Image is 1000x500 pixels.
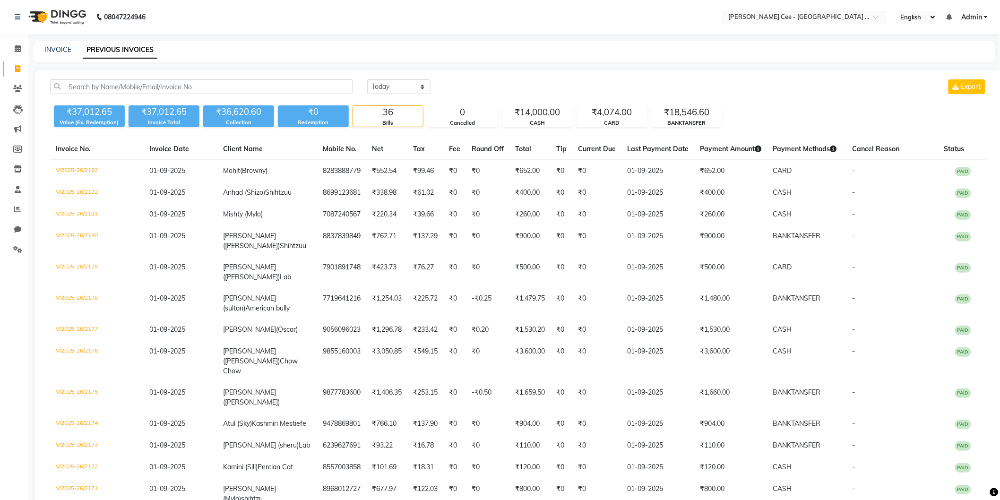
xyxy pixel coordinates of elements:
span: 01-09-2025 [149,210,185,218]
td: 8557003858 [318,457,367,478]
img: logo [24,4,89,30]
span: 01-09-2025 [149,419,185,428]
span: Last Payment Date [628,145,689,153]
span: Mobile No. [323,145,357,153]
span: [PERSON_NAME] [224,325,276,334]
td: 01-09-2025 [622,204,695,225]
td: ₹0 [444,160,466,182]
span: CARD [773,263,792,271]
td: ₹0 [444,288,466,319]
td: ₹18.31 [408,457,444,478]
span: 01-09-2025 [149,325,185,334]
span: CASH [773,188,792,197]
td: 01-09-2025 [622,160,695,182]
div: 36 [353,106,423,119]
span: Client Name [224,145,263,153]
span: 01-09-2025 [149,484,185,493]
span: - [853,388,855,397]
td: ₹1,660.00 [695,382,767,413]
span: BANKTANSFER [773,441,821,449]
td: ₹0 [444,204,466,225]
td: ₹225.72 [408,288,444,319]
span: PAID [955,347,971,357]
span: Cancel Reason [853,145,900,153]
input: Search by Name/Mobile/Email/Invoice No [50,79,353,94]
span: PAID [955,232,971,241]
td: ₹0 [551,413,573,435]
td: ₹0 [444,341,466,382]
td: V/2025-26/2182 [50,182,144,204]
a: INVOICE [44,45,71,54]
td: ₹0 [551,341,573,382]
td: 9478869801 [318,413,367,435]
td: ₹99.46 [408,160,444,182]
td: ₹3,600.00 [695,341,767,382]
td: ₹0 [573,413,622,435]
td: ₹904.00 [510,413,551,435]
span: PAID [955,326,971,335]
td: -₹0.25 [466,288,510,319]
td: ₹0 [573,319,622,341]
td: V/2025-26/2174 [50,413,144,435]
span: - [853,484,855,493]
td: ₹0 [573,288,622,319]
td: V/2025-26/2176 [50,341,144,382]
div: Invoice Total [129,119,199,127]
div: 0 [428,106,498,119]
td: 7719641216 [318,288,367,319]
span: - [853,263,855,271]
td: ₹0 [551,457,573,478]
span: Mishty (Mylo) [224,210,263,218]
td: ₹0 [551,288,573,319]
td: ₹0 [573,382,622,413]
td: ₹652.00 [510,160,551,182]
td: ₹0 [466,457,510,478]
td: ₹0 [466,225,510,257]
td: ₹0 [551,225,573,257]
span: Invoice Date [149,145,189,153]
td: ₹39.66 [408,204,444,225]
td: ₹0 [444,413,466,435]
td: ₹101.69 [367,457,408,478]
span: - [853,441,855,449]
td: ₹260.00 [695,204,767,225]
span: Lab [299,441,310,449]
span: BANKTANSFER [773,388,821,397]
span: 01-09-2025 [149,232,185,240]
td: ₹110.00 [510,435,551,457]
td: ₹0 [551,160,573,182]
td: ₹220.34 [367,204,408,225]
span: - [853,347,855,355]
span: Payment Methods [773,145,837,153]
span: 01-09-2025 [149,188,185,197]
td: ₹0 [444,457,466,478]
span: PAID [955,420,971,429]
span: 01-09-2025 [149,347,185,355]
td: ₹0 [466,160,510,182]
td: 01-09-2025 [622,413,695,435]
span: CARD [773,166,792,175]
td: ₹3,600.00 [510,341,551,382]
span: PAID [955,189,971,198]
a: PREVIOUS INVOICES [83,42,157,59]
td: 01-09-2025 [622,435,695,457]
td: 9855160003 [318,341,367,382]
td: ₹900.00 [695,225,767,257]
td: V/2025-26/2177 [50,319,144,341]
span: [PERSON_NAME] ([PERSON_NAME]) [224,232,280,250]
td: ₹1,296.78 [367,319,408,341]
td: 9877783600 [318,382,367,413]
td: 01-09-2025 [622,288,695,319]
td: ₹0 [466,435,510,457]
td: ₹400.00 [695,182,767,204]
span: - [853,294,855,302]
span: - [853,188,855,197]
td: ₹500.00 [510,257,551,288]
td: ₹904.00 [695,413,767,435]
td: 01-09-2025 [622,319,695,341]
span: 01-09-2025 [149,388,185,397]
div: Value (Ex. Redemption) [54,119,125,127]
div: CASH [502,119,572,127]
span: PAID [955,294,971,304]
td: ₹0 [573,204,622,225]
